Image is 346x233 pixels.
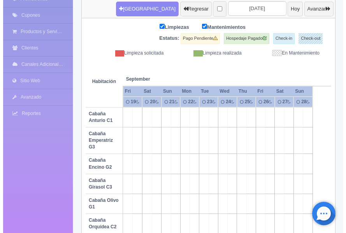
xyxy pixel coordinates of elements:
div: 25 [241,99,246,105]
b: Cabaña Girasol C3 [86,178,109,190]
b: Cabaña Orquídea C2 [86,217,113,229]
th: Sun [290,86,309,97]
div: 23 [203,99,208,105]
div: 22 [184,99,189,105]
strong: Habitación [89,79,113,84]
div: 20 [146,99,151,105]
label: Limpiezas [156,22,198,31]
button: [GEOGRAPHIC_DATA] [113,2,176,16]
label: Hospedaje Pagado [221,33,266,44]
input: Mantenimientos [199,24,204,29]
div: 28 [297,99,302,105]
b: Cabaña Encino G2 [86,157,109,169]
div: 27 [279,99,284,105]
label: Check-in [270,33,292,44]
label: Estatus: [156,35,176,42]
th: Fri [120,86,139,97]
label: Check-out [295,33,320,44]
div: 19 [127,99,132,105]
input: Limpiezas [156,24,162,29]
button: Regresar [177,2,209,16]
label: Pago Pendiente [177,33,217,44]
div: Limpieza realizada [166,50,244,56]
b: Cabaña Olivo G1 [86,198,116,210]
span: September [123,76,155,83]
button: Avanzar [301,2,330,16]
div: 21 [165,99,170,105]
th: Fri [253,86,271,97]
div: En Mantenimiento [244,50,322,56]
th: Sun [158,86,177,97]
button: Hoy [285,2,300,16]
th: Sat [272,86,290,97]
th: Sat [139,86,158,97]
th: Thu [234,86,253,97]
b: Cabaña Emperatriz G3 [86,131,110,150]
div: 26 [260,99,265,105]
div: 24 [222,99,227,105]
b: Cabaña Anturio C1 [86,111,109,123]
label: Mantenimientos [199,22,254,31]
th: Tue [196,86,215,97]
th: Mon [177,86,196,97]
th: Wed [215,86,234,97]
div: Limpieza solicitada [88,50,166,56]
